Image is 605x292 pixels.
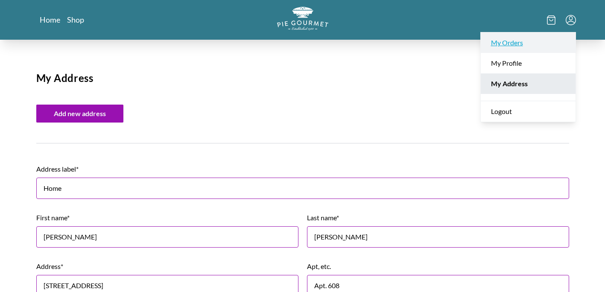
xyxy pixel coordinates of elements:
label: Last name* [307,213,569,248]
a: Logout [481,101,576,122]
a: Home [40,15,60,25]
img: logo [277,7,328,30]
div: Menu [480,32,576,122]
h1: My Address [36,70,569,91]
label: Address label* [36,165,569,199]
input: Last name* [307,226,569,248]
button: Menu [566,15,576,25]
a: Shop [67,15,84,25]
input: Address label* [36,178,569,199]
a: My Orders [481,32,576,53]
label: First name* [36,213,298,248]
a: My Profile [481,53,576,73]
input: First name* [36,226,298,248]
button: Add new address [36,105,123,123]
a: Logo [277,7,328,33]
a: My Address [481,73,576,94]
